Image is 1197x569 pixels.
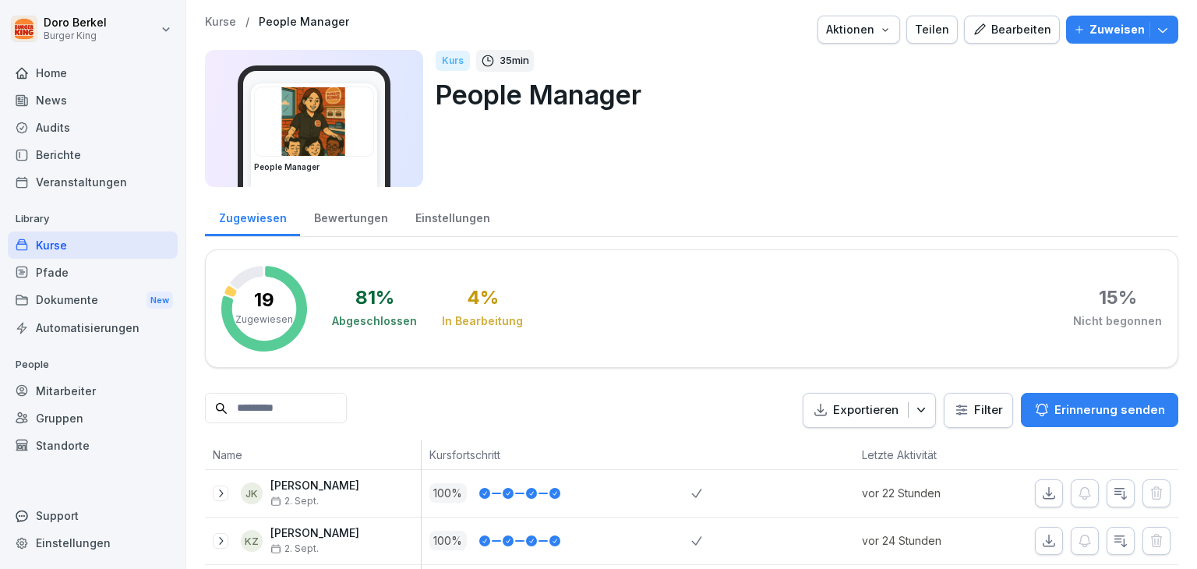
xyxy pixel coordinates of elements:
div: Kurs [436,51,470,71]
a: Kurse [205,16,236,29]
div: 4 % [467,288,499,307]
span: 2. Sept. [270,543,319,554]
div: Support [8,502,178,529]
div: Teilen [915,21,949,38]
a: Audits [8,114,178,141]
div: 81 % [355,288,394,307]
p: Kursfortschritt [429,447,684,463]
p: [PERSON_NAME] [270,527,359,540]
p: Zugewiesen [235,313,293,327]
button: Zuweisen [1066,16,1178,44]
p: Doro Berkel [44,16,107,30]
img: xc3x9m9uz5qfs93t7kmvoxs4.png [255,87,373,156]
a: Mitarbeiter [8,377,178,405]
p: [PERSON_NAME] [270,479,359,493]
div: KZ [241,530,263,552]
p: People [8,352,178,377]
p: Burger King [44,30,107,41]
a: People Manager [259,16,349,29]
button: Filter [945,394,1012,427]
a: Einstellungen [8,529,178,557]
a: Gruppen [8,405,178,432]
a: News [8,87,178,114]
button: Erinnerung senden [1021,393,1178,427]
p: 100 % [429,483,467,503]
a: Kurse [8,231,178,259]
a: Berichte [8,141,178,168]
a: Standorte [8,432,178,459]
div: Aktionen [826,21,892,38]
p: Zuweisen [1089,21,1145,38]
p: / [245,16,249,29]
p: Letzte Aktivität [862,447,981,463]
p: Erinnerung senden [1054,401,1165,419]
p: 35 min [500,53,529,69]
p: Library [8,207,178,231]
span: 2. Sept. [270,496,319,507]
h3: People Manager [254,161,374,173]
div: Nicht begonnen [1073,313,1162,329]
p: 100 % [429,531,467,550]
a: Einstellungen [401,196,503,236]
button: Exportieren [803,393,936,428]
a: Automatisierungen [8,314,178,341]
p: Name [213,447,413,463]
a: Zugewiesen [205,196,300,236]
a: DokumenteNew [8,286,178,315]
p: vor 24 Stunden [862,532,989,549]
p: vor 22 Stunden [862,485,989,501]
p: Exportieren [833,401,899,419]
a: Home [8,59,178,87]
div: Filter [954,402,1003,418]
div: In Bearbeitung [442,313,523,329]
div: Dokumente [8,286,178,315]
div: Abgeschlossen [332,313,417,329]
p: People Manager [436,75,1166,115]
div: New [147,292,173,309]
div: Bearbeiten [973,21,1051,38]
p: 19 [254,291,274,309]
button: Teilen [906,16,958,44]
button: Aktionen [817,16,900,44]
div: JK [241,482,263,504]
a: Pfade [8,259,178,286]
button: Bearbeiten [964,16,1060,44]
a: Bewertungen [300,196,401,236]
div: 15 % [1099,288,1137,307]
a: Veranstaltungen [8,168,178,196]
